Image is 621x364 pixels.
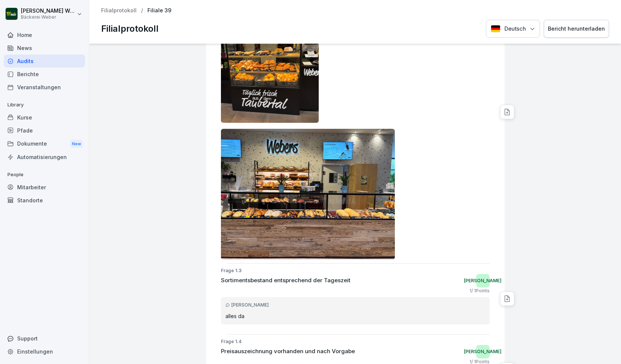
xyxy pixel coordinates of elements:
[221,267,490,274] p: Frage 1.3
[4,124,85,137] a: Pfade
[4,345,85,358] a: Einstellungen
[548,25,605,33] div: Bericht herunterladen
[544,20,609,38] button: Bericht herunterladen
[4,81,85,94] a: Veranstaltungen
[101,22,159,35] p: Filialprotokoll
[221,347,355,356] p: Preisauszeichnung vorhanden und nach Vorgabe
[221,276,350,285] p: Sortimentsbestand entsprechend der Tageszeit
[4,137,85,151] div: Dokumente
[491,25,500,32] img: Deutsch
[221,129,395,259] img: scplfsaxwxj2gykk0dfjqljy.png
[70,140,83,148] div: New
[21,15,75,20] p: Bäckerei Weber
[147,7,171,14] p: Filiale 39
[4,111,85,124] a: Kurse
[101,7,137,14] a: Filialprotokoll
[4,194,85,207] a: Standorte
[4,150,85,164] a: Automatisierungen
[476,274,490,287] div: [PERSON_NAME]
[4,181,85,194] a: Mitarbeiter
[476,345,490,358] div: [PERSON_NAME]
[469,287,490,294] p: 1 / 1 Points
[225,302,485,308] div: [PERSON_NAME]
[4,137,85,151] a: DokumenteNew
[4,55,85,68] a: Audits
[504,25,526,33] p: Deutsch
[4,68,85,81] a: Berichte
[486,20,540,38] button: Language
[221,338,490,345] p: Frage 1.4
[4,28,85,41] a: Home
[4,41,85,55] a: News
[4,169,85,181] p: People
[225,312,485,320] p: alles da
[4,332,85,345] div: Support
[21,8,75,14] p: [PERSON_NAME] Weber
[4,99,85,111] p: Library
[141,7,143,14] p: /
